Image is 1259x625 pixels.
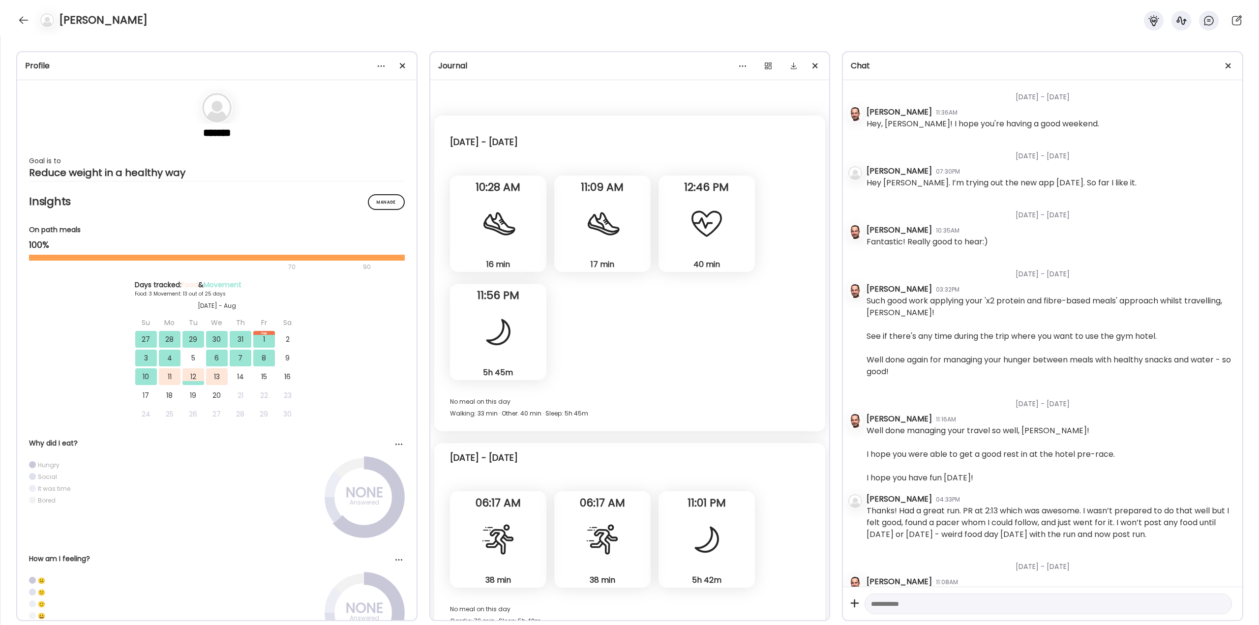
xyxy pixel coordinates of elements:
div: 😀 [38,612,45,620]
div: 28 [159,331,180,348]
div: Days tracked: & [135,280,299,290]
img: bg-avatar-default.svg [40,13,54,27]
div: 11:16AM [936,415,956,424]
div: 31 [230,331,251,348]
div: Such good work applying your 'x2 protein and fibre-based meals' approach whilst travelling, [PERS... [867,295,1234,378]
div: [DATE] - [DATE] [867,550,1234,576]
span: 11:09 AM [554,183,651,192]
div: 🙂 [38,600,45,608]
div: Hey, [PERSON_NAME]! I hope you're having a good weekend. [867,118,1099,130]
span: 06:17 AM [450,499,546,507]
div: On path meals [29,225,405,235]
div: [PERSON_NAME] [867,576,932,588]
div: 70 [29,261,360,273]
div: 38 min [454,575,542,585]
span: Food [181,280,198,290]
span: 11:01 PM [659,499,755,507]
div: Bored [38,496,56,505]
div: 03:32PM [936,285,959,294]
div: [PERSON_NAME] [867,413,932,425]
div: Reduce weight in a healthy way [29,167,405,179]
div: Chat [851,60,1234,72]
div: 19 [182,387,204,404]
div: Th [230,314,251,331]
div: 12 [182,368,204,385]
div: 7 [230,350,251,366]
div: 9 [277,350,299,366]
div: 14 [230,368,251,385]
div: 27 [135,331,157,348]
span: 06:17 AM [554,499,651,507]
div: 16 min [454,259,542,269]
div: [PERSON_NAME] [867,493,932,505]
div: 100% [29,239,405,251]
div: [DATE] - Aug [135,301,299,310]
div: 6 [206,350,228,366]
div: Hungry [38,461,60,469]
h2: Insights [29,194,405,209]
div: 30 [206,331,228,348]
div: 11 [159,368,180,385]
div: We [206,314,228,331]
img: avatars%2FZd2Pxa7mUbMsPDA0QQVX6D5ouaC3 [848,414,862,428]
div: 29 [253,406,275,422]
div: Mo [159,314,180,331]
div: Manage [368,194,405,210]
div: ☹️ [38,576,45,585]
div: Fantastic! Really good to hear:) [867,236,988,248]
div: 07:30PM [936,167,960,176]
div: 13 [206,368,228,385]
span: Movement [204,280,241,290]
div: [PERSON_NAME] [867,224,932,236]
div: 1 [253,331,275,348]
h4: [PERSON_NAME] [59,12,148,28]
div: 24 [135,406,157,422]
div: Profile [25,60,409,72]
div: 5 [182,350,204,366]
div: 8 [253,350,275,366]
div: 22 [253,387,275,404]
div: [DATE] - [DATE] [867,198,1234,224]
div: Why did I eat? [29,438,405,448]
div: [PERSON_NAME] [867,106,932,118]
div: 20 [206,387,228,404]
div: Su [135,314,157,331]
div: NONE [340,487,389,499]
div: Food: 3 Movement: 13 out of 25 days [135,290,299,298]
div: 21 [230,387,251,404]
img: avatars%2FZd2Pxa7mUbMsPDA0QQVX6D5ouaC3 [848,577,862,591]
span: 11:56 PM [450,291,546,300]
div: It was time [38,484,70,493]
div: [DATE] - [DATE] [867,257,1234,283]
div: [DATE] - [DATE] [450,452,518,464]
img: bg-avatar-default.svg [848,166,862,180]
div: 27 [206,406,228,422]
div: 10:35AM [936,226,959,235]
div: 38 min [558,575,647,585]
div: 3 [135,350,157,366]
span: 12:46 PM [659,183,755,192]
div: 15 [253,368,275,385]
span: 10:28 AM [450,183,546,192]
div: Well done managing your travel so well, [PERSON_NAME]! I hope you were able to get a good rest in... [867,425,1115,484]
div: [DATE] - [DATE] [867,80,1234,106]
div: Answered [340,497,389,508]
div: 5h 45m [454,367,542,378]
div: Fr [253,314,275,331]
img: avatars%2FZd2Pxa7mUbMsPDA0QQVX6D5ouaC3 [848,284,862,298]
div: 2 [277,331,299,348]
img: bg-avatar-default.svg [202,93,232,122]
div: Goal is to [29,155,405,167]
img: bg-avatar-default.svg [848,494,862,508]
div: [DATE] - [DATE] [867,387,1234,413]
div: No meal on this day Walking: 33 min · Other: 40 min · Sleep: 5h 45m [450,396,810,419]
div: 4 [159,350,180,366]
div: 90 [362,261,372,273]
div: [DATE] - [DATE] [450,136,518,148]
div: 16 [277,368,299,385]
div: 5h 42m [662,575,751,585]
div: 18 [159,387,180,404]
div: Aug [253,331,275,335]
div: Sa [277,314,299,331]
div: 11:36AM [936,108,958,117]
